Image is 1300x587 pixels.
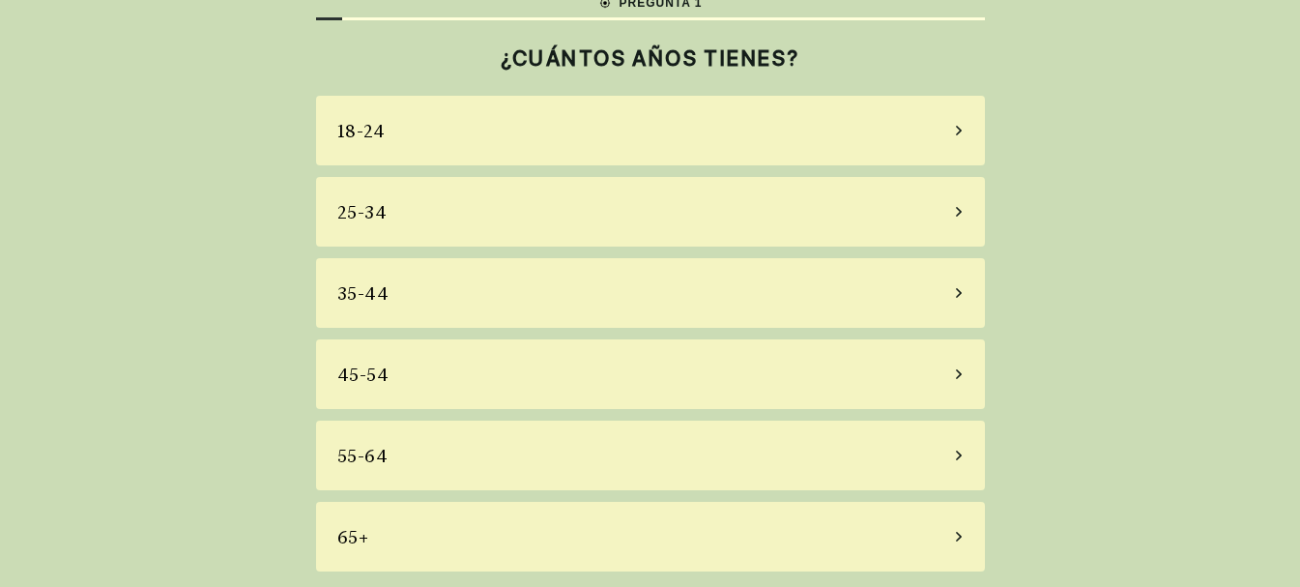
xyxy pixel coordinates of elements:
div: 25-34 [337,199,388,225]
div: 45-54 [337,362,390,388]
div: 18-24 [337,118,386,144]
h2: ¿CUÁNTOS AÑOS TIENES? [316,45,985,71]
div: 65+ [337,524,369,550]
div: 55-64 [337,443,389,469]
div: 35-44 [337,280,390,307]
